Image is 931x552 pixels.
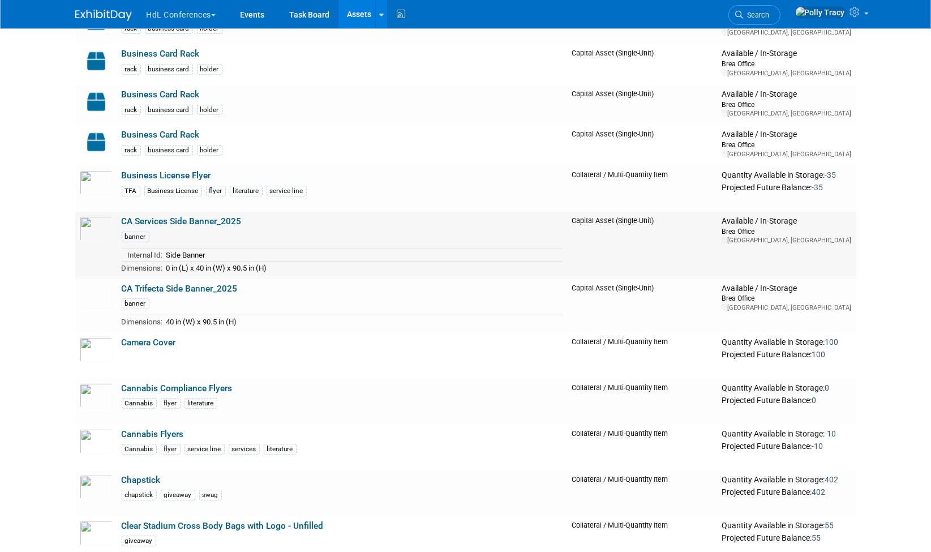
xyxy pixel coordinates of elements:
span: 402 [825,475,838,484]
div: Available / In-Storage [722,89,851,100]
div: business card [145,105,193,115]
div: flyer [161,398,181,409]
div: literature [230,186,263,196]
div: Brea Office [722,140,851,149]
div: holder [197,105,222,115]
a: Chapstick [122,475,161,485]
div: Available / In-Storage [722,49,851,59]
div: services [229,444,260,455]
div: Cannabis [122,444,157,455]
td: Capital Asset (Single-Unit) [567,44,717,85]
div: banner [122,298,149,309]
div: Projected Future Balance: [722,348,851,360]
span: -10 [825,429,836,438]
div: banner [122,232,149,242]
td: Internal Id: [122,248,163,262]
div: Quantity Available in Storage: [722,170,851,181]
span: Search [744,11,770,19]
img: Polly Tracy [795,6,846,19]
div: Business License [144,186,202,196]
div: Quantity Available in Storage: [722,337,851,348]
div: Brea Office [722,100,851,109]
a: Search [728,5,780,25]
td: Capital Asset (Single-Unit) [567,212,717,279]
div: literature [264,444,297,455]
span: 55 [812,533,821,542]
a: Clear Stadium Cross Body Bags with Logo - Unfilled [122,521,324,531]
div: Projected Future Balance: [722,439,851,452]
div: [GEOGRAPHIC_DATA], [GEOGRAPHIC_DATA] [722,236,851,245]
td: Collateral / Multi-Quantity Item [567,333,717,379]
div: TFA [122,186,140,196]
div: flyer [206,186,226,196]
div: Brea Office [722,226,851,236]
a: Business License Flyer [122,170,211,181]
div: literature [185,398,217,409]
a: Business Card Rack [122,49,200,59]
div: Projected Future Balance: [722,393,851,406]
td: Capital Asset (Single-Unit) [567,85,717,126]
a: Cannabis Compliance Flyers [122,383,233,393]
div: swag [199,490,222,500]
div: Available / In-Storage [722,130,851,140]
div: Available / In-Storage [722,216,851,226]
span: -10 [812,442,823,451]
span: 0 [825,383,829,392]
div: business card [145,64,193,75]
span: 55 [825,521,834,530]
td: Collateral / Multi-Quantity Item [567,470,717,516]
div: service line [267,186,307,196]
span: -35 [825,170,836,179]
img: Capital-Asset-Icon-2.png [80,130,113,155]
span: 0 [812,396,816,405]
a: Camera Cover [122,337,176,348]
a: Business Card Rack [122,89,200,100]
td: Dimensions: [122,262,163,275]
div: rack [122,105,141,115]
div: [GEOGRAPHIC_DATA], [GEOGRAPHIC_DATA] [722,28,851,37]
span: 0 in (L) x 40 in (W) x 90.5 in (H) [166,264,267,272]
div: Projected Future Balance: [722,181,851,193]
div: [GEOGRAPHIC_DATA], [GEOGRAPHIC_DATA] [722,150,851,159]
td: Capital Asset (Single-Unit) [567,125,717,166]
div: flyer [161,444,181,455]
div: Projected Future Balance: [722,531,851,544]
a: Business Card Rack [122,130,200,140]
span: 100 [812,350,825,359]
span: 100 [825,337,838,346]
div: giveaway [122,536,156,546]
div: rack [122,64,141,75]
div: Brea Office [722,293,851,303]
div: Brea Office [722,59,851,69]
div: business card [145,145,193,156]
div: [GEOGRAPHIC_DATA], [GEOGRAPHIC_DATA] [722,69,851,78]
div: rack [122,145,141,156]
td: Side Banner [163,248,563,262]
div: Quantity Available in Storage: [722,521,851,531]
div: Quantity Available in Storage: [722,383,851,393]
span: -35 [812,183,823,192]
div: Projected Future Balance: [722,485,851,498]
div: chapstick [122,490,157,500]
div: holder [197,64,222,75]
div: Quantity Available in Storage: [722,475,851,485]
div: service line [185,444,225,455]
a: CA Trifecta Side Banner_2025 [122,284,238,294]
span: 402 [812,487,825,497]
img: ExhibitDay [75,10,132,21]
td: Capital Asset (Single-Unit) [567,279,717,333]
a: Cannabis Flyers [122,429,184,439]
div: giveaway [161,490,195,500]
td: Collateral / Multi-Quantity Item [567,379,717,425]
img: Capital-Asset-Icon-2.png [80,49,113,74]
td: Collateral / Multi-Quantity Item [567,425,717,470]
div: Cannabis [122,398,157,409]
div: Available / In-Storage [722,284,851,294]
div: holder [197,145,222,156]
td: Dimensions: [122,315,163,328]
div: [GEOGRAPHIC_DATA], [GEOGRAPHIC_DATA] [722,109,851,118]
a: CA Services Side Banner_2025 [122,216,242,226]
div: [GEOGRAPHIC_DATA], [GEOGRAPHIC_DATA] [722,303,851,312]
div: Quantity Available in Storage: [722,429,851,439]
span: 40 in (W) x 90.5 in (H) [166,318,237,326]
